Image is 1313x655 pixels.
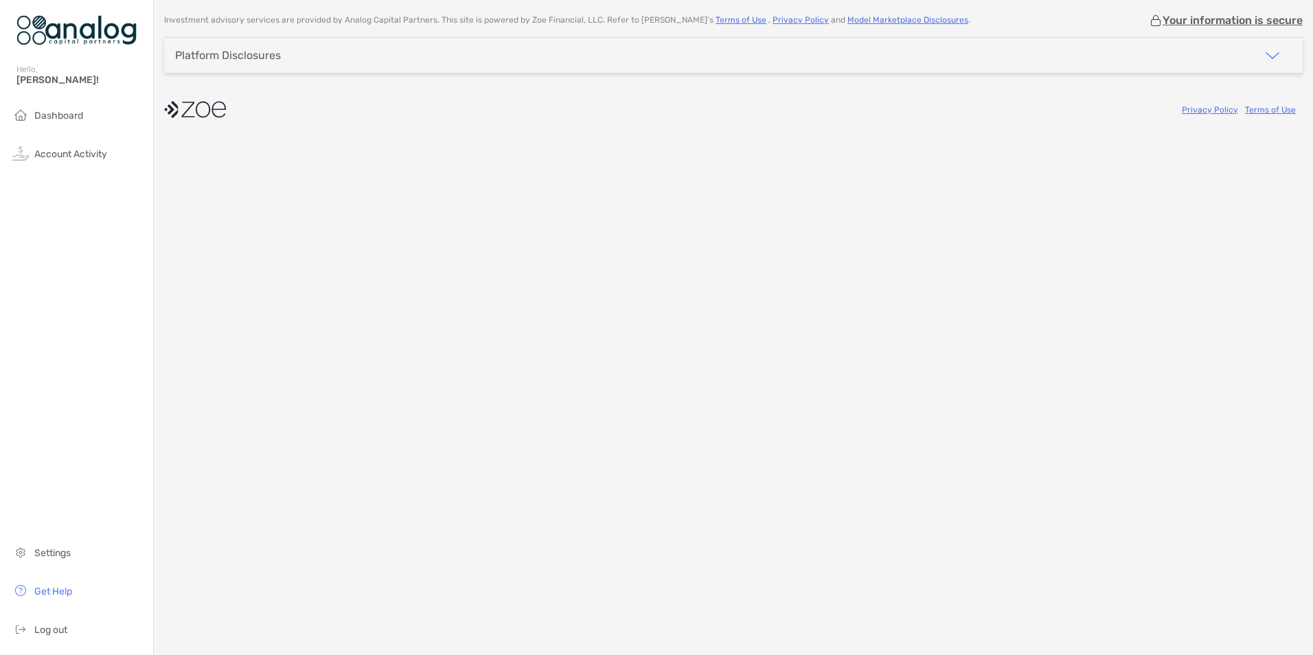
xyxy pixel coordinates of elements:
[773,15,829,25] a: Privacy Policy
[164,15,970,25] p: Investment advisory services are provided by Analog Capital Partners . This site is powered by Zo...
[16,74,145,86] span: [PERSON_NAME]!
[16,5,137,55] img: Zoe Logo
[716,15,766,25] a: Terms of Use
[12,106,29,123] img: household icon
[164,94,226,125] img: company logo
[1245,105,1296,115] a: Terms of Use
[12,544,29,560] img: settings icon
[1182,105,1238,115] a: Privacy Policy
[12,582,29,599] img: get-help icon
[847,15,968,25] a: Model Marketplace Disclosures
[34,110,83,122] span: Dashboard
[12,145,29,161] img: activity icon
[1163,14,1303,27] p: Your information is secure
[12,621,29,637] img: logout icon
[34,547,71,559] span: Settings
[1264,47,1281,64] img: icon arrow
[34,624,67,636] span: Log out
[34,586,72,597] span: Get Help
[34,148,107,160] span: Account Activity
[175,49,281,62] div: Platform Disclosures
